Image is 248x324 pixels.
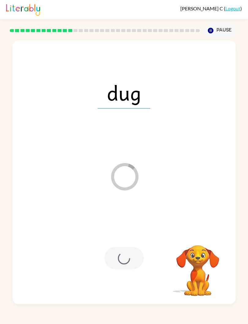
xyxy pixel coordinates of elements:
[180,6,242,11] div: ( )
[6,2,40,16] img: Literably
[225,6,240,11] a: Logout
[205,24,236,38] button: Pause
[98,77,150,109] span: dug
[180,6,224,11] span: [PERSON_NAME] C
[167,236,228,297] video: Your browser must support playing .mp4 files to use Literably. Please try using another browser.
